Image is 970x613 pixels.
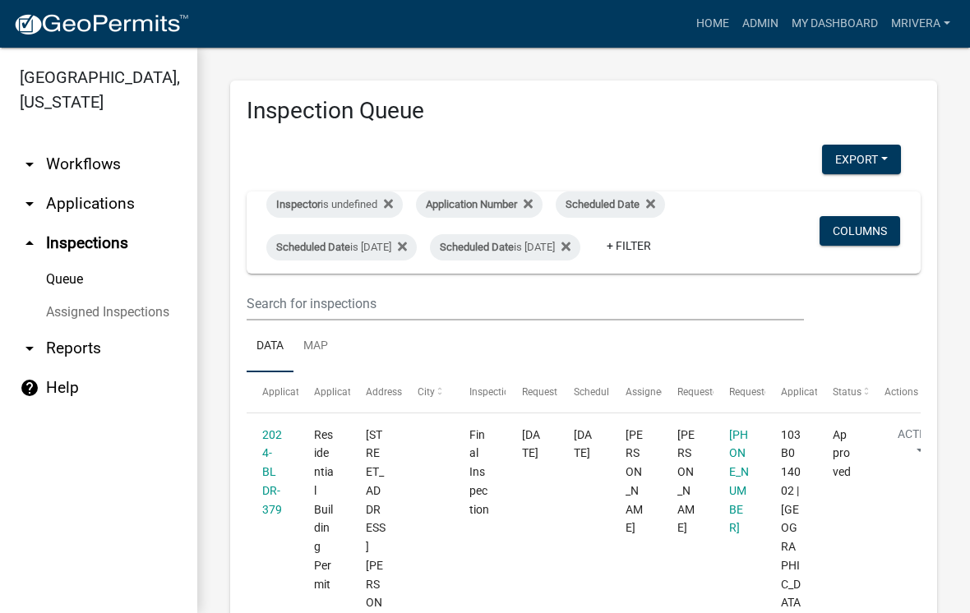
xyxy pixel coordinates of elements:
[626,386,710,398] span: Assigned Inspector
[714,372,765,412] datatable-header-cell: Requestor Phone
[833,428,851,479] span: Approved
[469,428,489,516] span: Final Inspection
[885,426,952,467] button: Action
[247,287,804,320] input: Search for inspections
[350,372,402,412] datatable-header-cell: Address
[20,378,39,398] i: help
[677,386,751,398] span: Requestor Name
[426,198,517,210] span: Application Number
[626,428,643,535] span: Michele Rivera
[609,372,661,412] datatable-header-cell: Assigned Inspector
[506,372,557,412] datatable-header-cell: Requested Date
[522,428,540,460] span: 10/14/2025
[677,428,695,535] span: Eric
[314,428,334,591] span: Residential Building Permit
[662,372,714,412] datatable-header-cell: Requestor Name
[690,8,736,39] a: Home
[276,198,321,210] span: Inspector
[469,386,539,398] span: Inspection Type
[247,320,293,373] a: Data
[314,386,389,398] span: Application Type
[833,386,861,398] span: Status
[822,145,901,174] button: Export
[885,8,957,39] a: mrivera
[20,233,39,253] i: arrow_drop_up
[574,386,644,398] span: Scheduled Time
[869,372,921,412] datatable-header-cell: Actions
[20,194,39,214] i: arrow_drop_down
[729,428,749,535] a: [PHONE_NUMBER]
[594,231,664,260] a: + Filter
[366,386,402,398] span: Address
[293,320,338,373] a: Map
[402,372,454,412] datatable-header-cell: City
[454,372,506,412] datatable-header-cell: Inspection Type
[418,386,435,398] span: City
[729,428,749,535] span: 404 493 2891
[817,372,869,412] datatable-header-cell: Status
[781,386,885,398] span: Application Description
[885,386,918,398] span: Actions
[729,386,805,398] span: Requestor Phone
[820,216,900,246] button: Columns
[566,198,640,210] span: Scheduled Date
[266,234,417,260] div: is [DATE]
[440,241,514,253] span: Scheduled Date
[765,372,817,412] datatable-header-cell: Application Description
[574,426,594,463] div: [DATE]
[262,428,282,516] a: 2024-BLDR-379
[736,8,785,39] a: Admin
[247,97,921,125] h3: Inspection Queue
[298,372,350,412] datatable-header-cell: Application Type
[276,241,350,253] span: Scheduled Date
[262,386,313,398] span: Application
[247,372,298,412] datatable-header-cell: Application
[557,372,609,412] datatable-header-cell: Scheduled Time
[266,191,403,218] div: is undefined
[522,386,591,398] span: Requested Date
[430,234,580,260] div: is [DATE]
[20,154,39,174] i: arrow_drop_down
[20,339,39,358] i: arrow_drop_down
[785,8,885,39] a: My Dashboard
